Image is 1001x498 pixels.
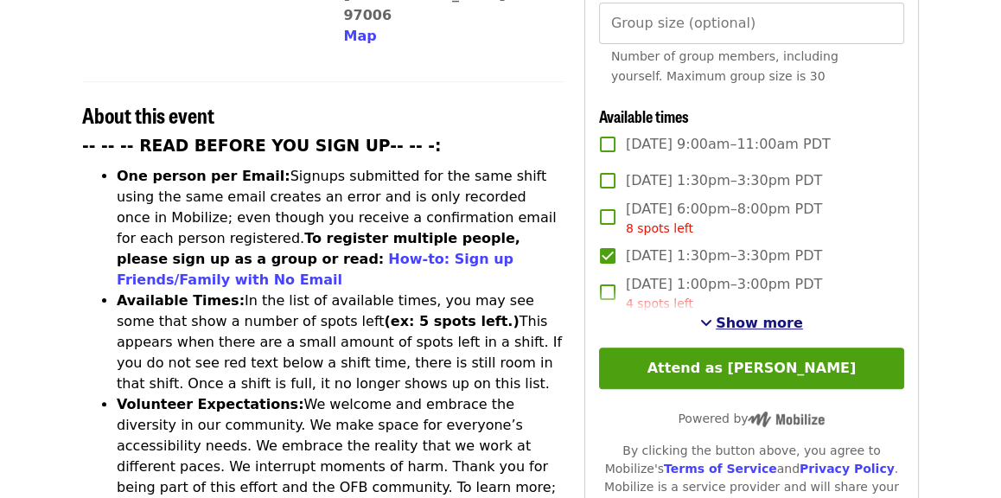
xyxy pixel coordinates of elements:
[117,290,564,394] li: In the list of available times, you may see some that show a number of spots left This appears wh...
[664,462,777,476] a: Terms of Service
[599,105,689,127] span: Available times
[343,26,376,47] button: Map
[117,166,564,290] li: Signups submitted for the same shift using the same email creates an error and is only recorded o...
[700,313,803,334] button: See more timeslots
[800,462,895,476] a: Privacy Policy
[117,230,520,267] strong: To register multiple people, please sign up as a group or read:
[117,292,245,309] strong: Available Times:
[117,396,304,412] strong: Volunteer Expectations:
[82,99,214,130] span: About this event
[678,412,825,425] span: Powered by
[626,221,693,235] span: 8 spots left
[117,251,513,288] a: How-to: Sign up Friends/Family with No Email
[626,134,831,155] span: [DATE] 9:00am–11:00am PDT
[626,274,822,313] span: [DATE] 1:00pm–3:00pm PDT
[384,313,519,329] strong: (ex: 5 spots left.)
[748,412,825,427] img: Powered by Mobilize
[117,168,290,184] strong: One person per Email:
[626,246,822,266] span: [DATE] 1:30pm–3:30pm PDT
[626,297,693,310] span: 4 spots left
[82,137,442,155] strong: -- -- -- READ BEFORE YOU SIGN UP-- -- -:
[599,3,904,44] input: [object Object]
[343,28,376,44] span: Map
[599,348,904,389] button: Attend as [PERSON_NAME]
[716,315,803,331] span: Show more
[626,170,822,191] span: [DATE] 1:30pm–3:30pm PDT
[626,199,822,238] span: [DATE] 6:00pm–8:00pm PDT
[611,49,838,83] span: Number of group members, including yourself. Maximum group size is 30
